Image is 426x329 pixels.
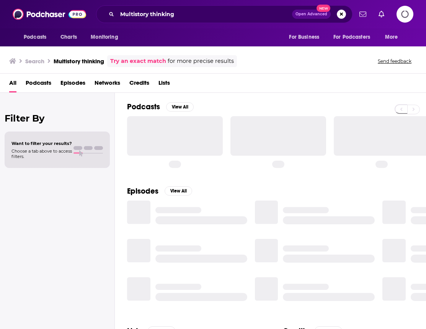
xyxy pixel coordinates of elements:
span: for more precise results [168,57,234,66]
button: Open AdvancedNew [292,10,331,19]
span: Open Advanced [295,12,327,16]
a: Charts [55,30,82,44]
span: For Podcasters [333,32,370,43]
h2: Podcasts [127,102,160,112]
h2: Filter By [5,113,110,124]
a: Lists [158,77,170,92]
input: Search podcasts, credits, & more... [117,8,292,20]
a: Show notifications dropdown [356,8,369,21]
a: Podcasts [26,77,51,92]
a: EpisodesView All [127,186,192,196]
span: Charts [60,32,77,43]
span: Monitoring [91,32,118,43]
span: New [317,5,330,12]
span: Logging in [397,6,413,23]
button: Send feedback [375,58,414,64]
button: open menu [380,30,408,44]
span: For Business [289,32,319,43]
h2: Episodes [127,186,158,196]
h3: Search [25,58,44,65]
span: Choose a tab above to access filters. [11,148,72,159]
a: Try an exact match [110,57,166,66]
div: Search podcasts, credits, & more... [96,5,353,23]
img: Podchaser - Follow, Share and Rate Podcasts [13,7,86,21]
button: open menu [328,30,381,44]
span: Podcasts [24,32,46,43]
a: Episodes [60,77,85,92]
span: More [385,32,398,43]
button: open menu [18,30,56,44]
h3: Multistory thinking [54,58,104,65]
button: open menu [284,30,329,44]
a: Show notifications dropdown [375,8,387,21]
button: View All [166,102,194,112]
a: Networks [95,77,120,92]
span: Want to filter your results? [11,141,72,146]
button: View All [165,186,192,196]
a: PodcastsView All [127,102,194,112]
a: Credits [129,77,149,92]
a: All [9,77,16,92]
button: open menu [85,30,128,44]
